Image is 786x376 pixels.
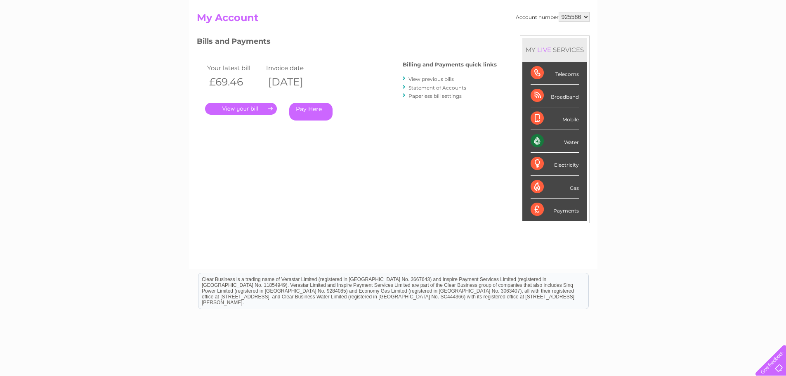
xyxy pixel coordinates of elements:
th: £69.46 [205,73,264,90]
a: 0333 014 3131 [630,4,687,14]
div: Broadband [531,85,579,107]
th: [DATE] [264,73,323,90]
h3: Bills and Payments [197,35,497,50]
div: Account number [516,12,590,22]
td: Your latest bill [205,62,264,73]
div: Electricity [531,153,579,175]
td: Invoice date [264,62,323,73]
div: Payments [531,199,579,221]
a: View previous bills [408,76,454,82]
a: Telecoms [685,35,709,41]
a: Statement of Accounts [408,85,466,91]
a: Water [641,35,656,41]
img: logo.png [28,21,70,47]
div: Water [531,130,579,153]
a: Contact [731,35,751,41]
div: MY SERVICES [522,38,587,61]
a: Log out [759,35,778,41]
div: Mobile [531,107,579,130]
a: Pay Here [289,103,333,121]
div: LIVE [536,46,553,54]
div: Clear Business is a trading name of Verastar Limited (registered in [GEOGRAPHIC_DATA] No. 3667643... [198,5,588,40]
div: Gas [531,176,579,199]
h4: Billing and Payments quick links [403,61,497,68]
div: Telecoms [531,62,579,85]
a: Energy [661,35,680,41]
h2: My Account [197,12,590,28]
a: Paperless bill settings [408,93,462,99]
a: . [205,103,277,115]
a: Blog [714,35,726,41]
